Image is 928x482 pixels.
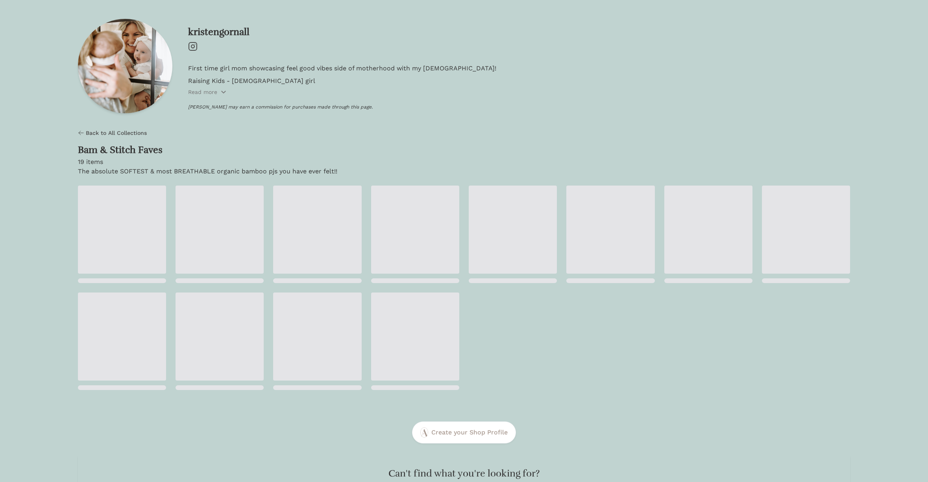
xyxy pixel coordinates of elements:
[188,88,217,96] p: Read more
[188,26,250,38] a: kristengornall
[86,129,147,137] span: Back to All Collections
[188,76,850,86] p: Raising Kids - [DEMOGRAPHIC_DATA] girl
[188,104,850,110] p: [PERSON_NAME] may earn a commission for purchases made through this page.
[188,88,227,96] button: Read more
[412,421,516,443] a: Create your Shop Profile
[78,167,850,176] p: The absolute SOFTEST & most BREATHABLE organic bamboo pjs you have ever felt!!
[188,64,850,73] p: First time girl mom showcasing feel good vibes side of motherhood with my [DEMOGRAPHIC_DATA]!
[78,19,172,113] img: Profile picture
[78,129,147,137] a: Back to All Collections
[301,468,627,479] h3: Can't find what you're looking for?
[78,145,163,156] h2: Bam & Stitch Faves
[78,157,103,167] p: 19 items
